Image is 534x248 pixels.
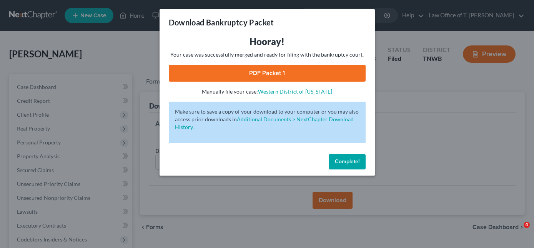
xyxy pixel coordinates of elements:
[335,158,359,165] span: Complete!
[258,88,332,95] a: Western District of [US_STATE]
[175,108,359,131] p: Make sure to save a copy of your download to your computer or you may also access prior downloads in
[169,65,366,82] a: PDF Packet 1
[169,17,274,28] h3: Download Bankruptcy Packet
[175,116,354,130] a: Additional Documents > NextChapter Download History.
[169,51,366,59] p: Your case was successfully merged and ready for filing with the bankruptcy court.
[524,222,530,228] span: 4
[169,35,366,48] h3: Hooray!
[329,154,366,169] button: Complete!
[508,222,526,240] iframe: Intercom live chat
[169,88,366,96] p: Manually file your case:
